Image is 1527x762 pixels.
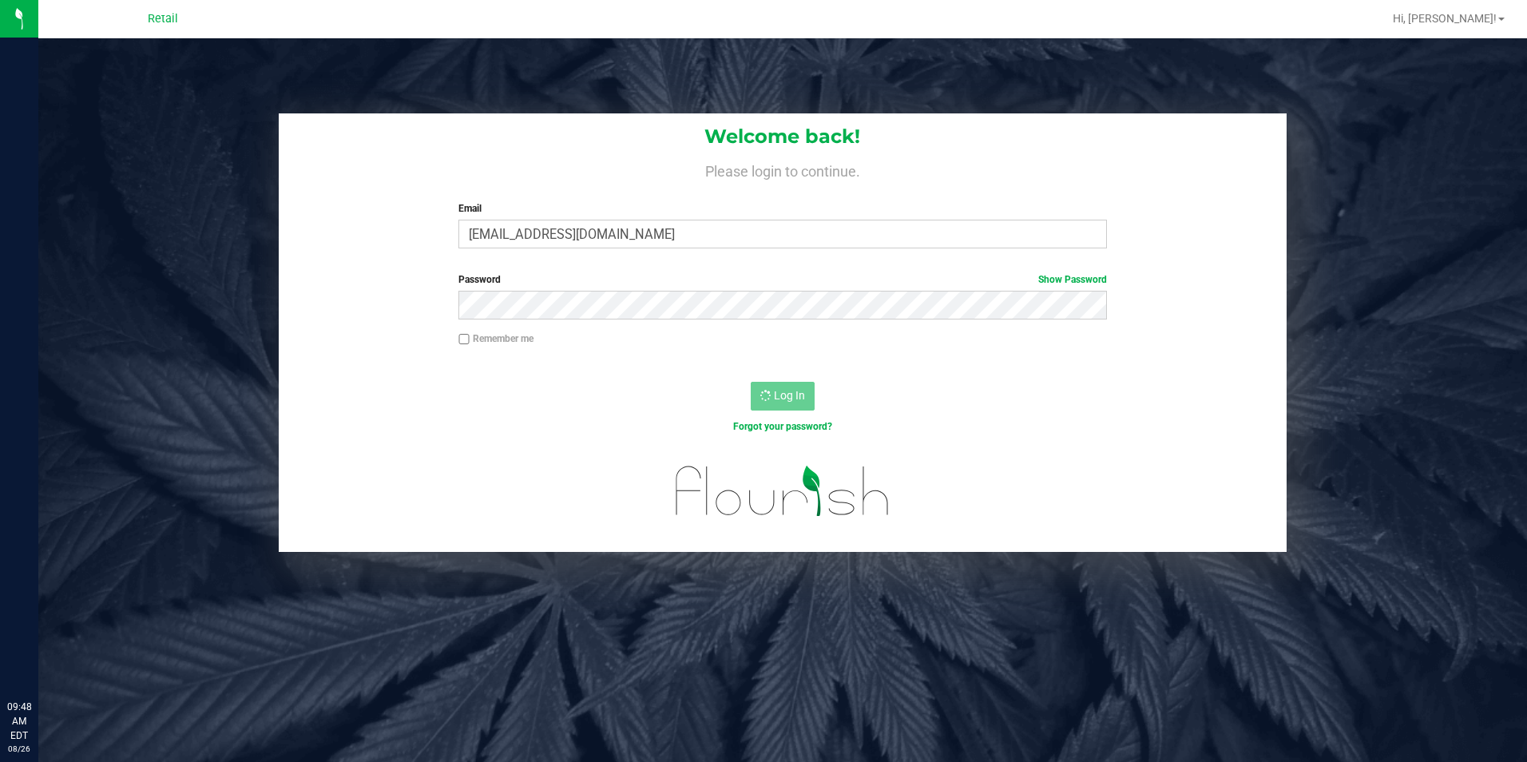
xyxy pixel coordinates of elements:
a: Forgot your password? [733,421,832,432]
label: Email [458,201,1107,216]
p: 08/26 [7,743,31,755]
img: flourish_logo.svg [656,450,909,532]
h4: Please login to continue. [279,160,1287,179]
span: Log In [774,389,805,402]
span: Retail [148,12,178,26]
a: Show Password [1038,274,1107,285]
input: Remember me [458,334,470,345]
p: 09:48 AM EDT [7,700,31,743]
span: Hi, [PERSON_NAME]! [1393,12,1497,25]
button: Log In [751,382,815,411]
h1: Welcome back! [279,126,1287,147]
span: Password [458,274,501,285]
label: Remember me [458,331,533,346]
